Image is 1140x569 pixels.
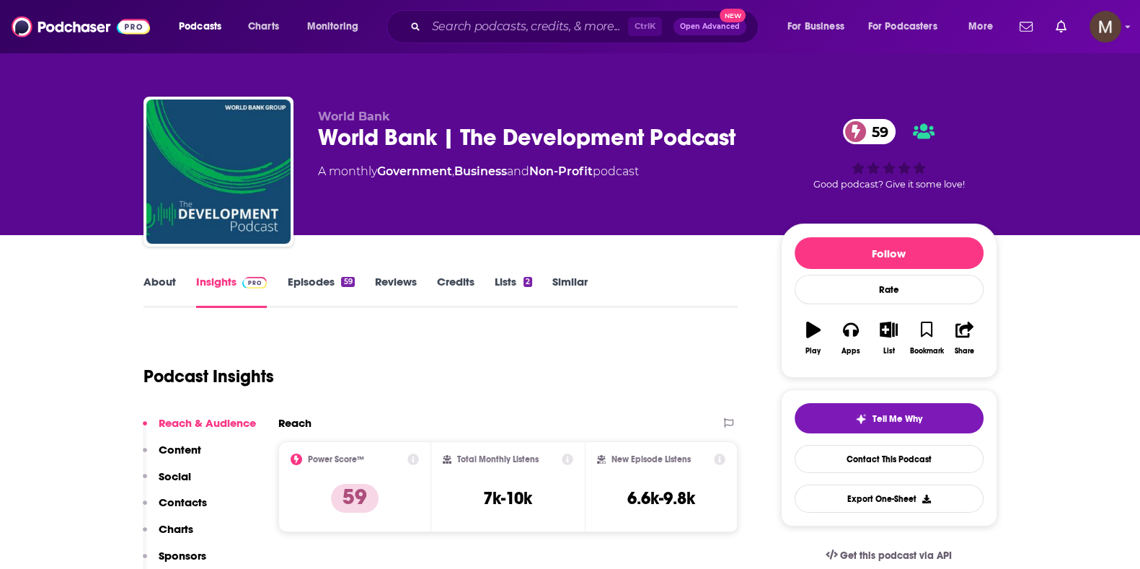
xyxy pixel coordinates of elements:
button: Apps [832,312,870,364]
p: Social [159,469,191,483]
p: Contacts [159,495,207,509]
h2: Reach [278,416,311,430]
button: Play [795,312,832,364]
h1: Podcast Insights [143,366,274,387]
span: and [507,164,529,178]
button: Reach & Audience [143,416,256,443]
a: Non-Profit [529,164,593,178]
a: Lists2 [495,275,532,308]
button: Charts [143,522,193,549]
span: Get this podcast via API [840,550,952,562]
button: Export One-Sheet [795,485,984,513]
span: Logged in as miabeaumont.personal [1090,11,1121,43]
p: Reach & Audience [159,416,256,430]
button: Content [143,443,201,469]
a: Show notifications dropdown [1050,14,1072,39]
span: For Podcasters [868,17,937,37]
div: Search podcasts, credits, & more... [400,10,772,43]
h2: New Episode Listens [611,454,691,464]
button: Contacts [143,495,207,522]
p: Content [159,443,201,456]
span: Open Advanced [680,23,740,30]
button: List [870,312,907,364]
div: 59Good podcast? Give it some love! [781,110,997,199]
a: Government [377,164,452,178]
button: open menu [297,15,377,38]
a: 59 [843,119,896,144]
a: Credits [437,275,474,308]
p: Charts [159,522,193,536]
button: Follow [795,237,984,269]
div: A monthly podcast [318,163,639,180]
img: User Profile [1090,11,1121,43]
span: Tell Me Why [872,413,922,425]
span: More [968,17,993,37]
span: , [452,164,454,178]
a: About [143,275,176,308]
button: open menu [859,15,958,38]
a: Business [454,164,507,178]
a: InsightsPodchaser Pro [196,275,268,308]
div: Share [955,347,974,356]
h2: Total Monthly Listens [457,454,539,464]
div: 2 [523,277,532,287]
button: open menu [958,15,1011,38]
span: Ctrl K [628,17,662,36]
div: Bookmark [909,347,943,356]
div: Apps [841,347,860,356]
img: tell me why sparkle [855,413,867,425]
a: Contact This Podcast [795,445,984,473]
div: Play [805,347,821,356]
button: Social [143,469,191,496]
span: Charts [248,17,279,37]
img: World Bank | The Development Podcast [146,100,291,244]
div: Rate [795,275,984,304]
a: Similar [552,275,588,308]
button: open menu [777,15,862,38]
h3: 7k-10k [483,488,532,509]
span: Podcasts [179,17,221,37]
a: Show notifications dropdown [1014,14,1038,39]
input: Search podcasts, credits, & more... [426,15,628,38]
div: List [883,347,895,356]
button: Share [945,312,983,364]
h2: Power Score™ [308,454,364,464]
button: tell me why sparkleTell Me Why [795,403,984,433]
h3: 6.6k-9.8k [627,488,695,509]
a: Reviews [375,275,417,308]
span: Monitoring [307,17,358,37]
button: Show profile menu [1090,11,1121,43]
button: Bookmark [908,312,945,364]
p: 59 [331,484,379,513]
a: Episodes59 [287,275,354,308]
img: Podchaser Pro [242,277,268,288]
p: Sponsors [159,549,206,563]
span: 59 [857,119,896,144]
span: World Bank [318,110,390,123]
span: Good podcast? Give it some love! [813,179,965,190]
a: Charts [239,15,288,38]
img: Podchaser - Follow, Share and Rate Podcasts [12,13,150,40]
button: Open AdvancedNew [673,18,746,35]
div: 59 [341,277,354,287]
span: For Business [787,17,844,37]
button: open menu [169,15,240,38]
span: New [720,9,746,22]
